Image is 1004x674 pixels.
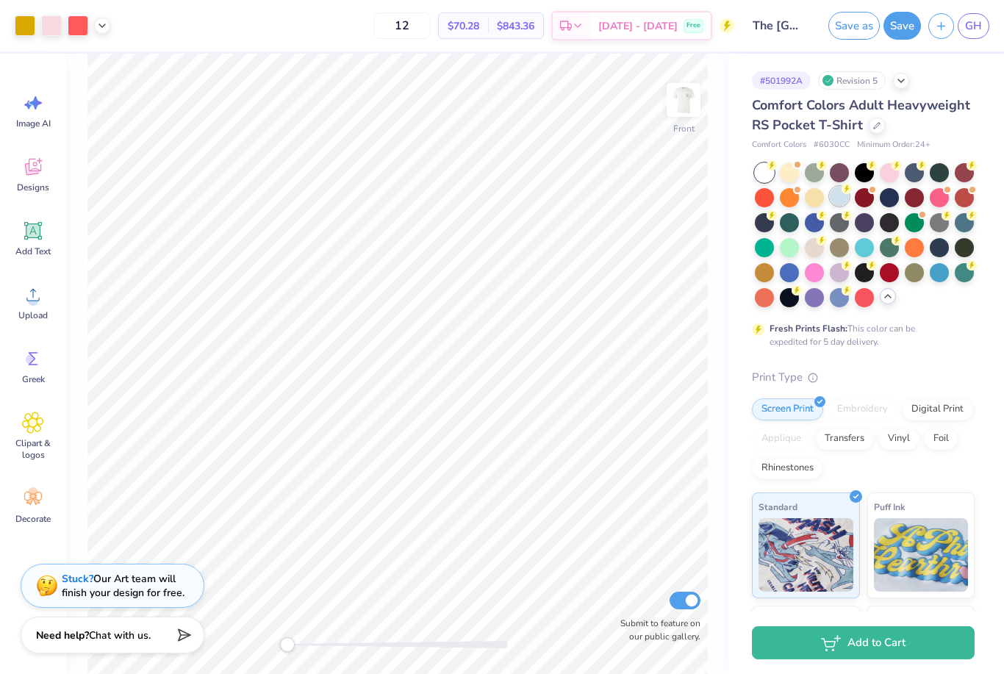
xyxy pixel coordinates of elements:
[598,18,678,34] span: [DATE] - [DATE]
[924,428,958,450] div: Foil
[373,12,431,39] input: – –
[17,182,49,193] span: Designs
[883,12,921,40] button: Save
[15,245,51,257] span: Add Text
[752,369,975,386] div: Print Type
[965,18,982,35] span: GH
[9,437,57,461] span: Clipart & logos
[752,626,975,659] button: Add to Cart
[770,323,847,334] strong: Fresh Prints Flash:
[752,398,823,420] div: Screen Print
[673,122,695,135] div: Front
[15,513,51,525] span: Decorate
[818,71,886,90] div: Revision 5
[815,428,874,450] div: Transfers
[36,628,89,642] strong: Need help?
[752,71,811,90] div: # 501992A
[62,572,184,600] div: Our Art team will finish your design for free.
[770,322,950,348] div: This color can be expedited for 5 day delivery.
[752,428,811,450] div: Applique
[828,12,880,40] button: Save as
[89,628,151,642] span: Chat with us.
[857,139,931,151] span: Minimum Order: 24 +
[280,637,295,652] div: Accessibility label
[958,13,989,39] a: GH
[752,457,823,479] div: Rhinestones
[18,309,48,321] span: Upload
[752,96,970,134] span: Comfort Colors Adult Heavyweight RS Pocket T-Shirt
[612,617,700,643] label: Submit to feature on our public gallery.
[759,518,853,592] img: Standard
[686,21,700,31] span: Free
[22,373,45,385] span: Greek
[759,499,797,515] span: Standard
[752,139,806,151] span: Comfort Colors
[497,18,534,34] span: $843.36
[742,11,814,40] input: Untitled Design
[16,118,51,129] span: Image AI
[814,139,850,151] span: # 6030CC
[828,398,897,420] div: Embroidery
[878,428,919,450] div: Vinyl
[874,499,905,515] span: Puff Ink
[448,18,479,34] span: $70.28
[62,572,93,586] strong: Stuck?
[902,398,973,420] div: Digital Print
[669,85,698,115] img: Front
[874,518,969,592] img: Puff Ink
